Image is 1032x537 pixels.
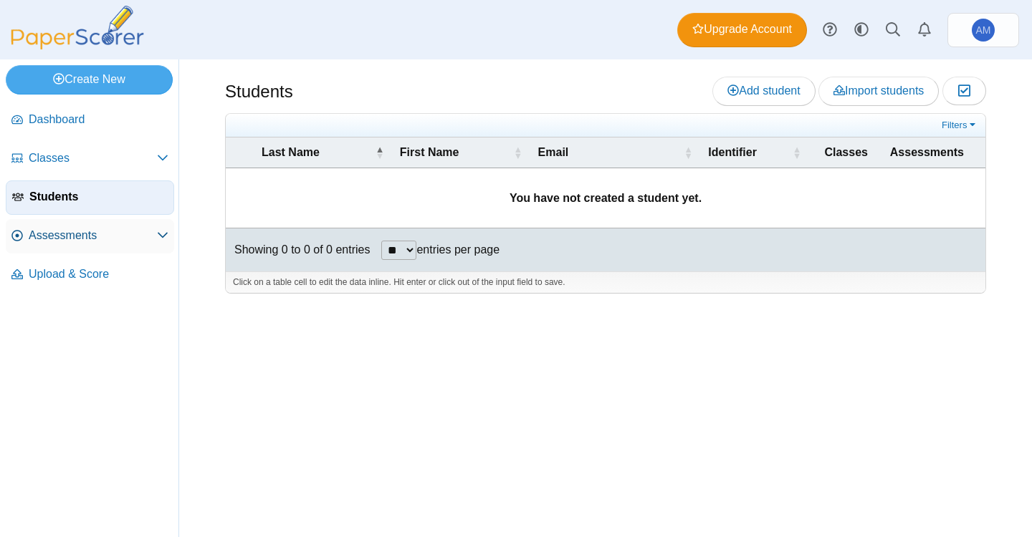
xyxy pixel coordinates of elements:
span: Email : Activate to sort [684,137,692,168]
span: Akanke Mason-Hogans [976,25,991,35]
a: Dashboard [6,103,174,137]
a: Students [6,180,174,215]
a: Import students [818,77,939,105]
a: Akanke Mason-Hogans [947,13,1019,47]
span: Last Name : Activate to invert sorting [376,137,384,168]
a: Create New [6,65,173,94]
span: Assessments [29,228,157,243]
a: Assessments [6,219,174,253]
span: Upload & Score [29,266,168,282]
span: Dashboard [29,112,168,127]
span: Identifier [708,146,757,158]
a: PaperScorer [6,39,149,52]
span: Add student [727,84,800,97]
span: Students [29,189,168,205]
a: Upload & Score [6,258,174,292]
a: Classes [6,142,174,176]
span: Classes [29,150,157,166]
h1: Students [225,79,293,104]
a: Add student [712,77,815,105]
a: Alerts [909,14,940,46]
iframe: Help Scout Beacon - Messages and Notifications [780,87,1011,516]
span: Last Name [262,146,320,158]
b: You have not created a student yet. [510,192,702,204]
div: Showing 0 to 0 of 0 entries [226,228,370,271]
label: entries per page [416,243,500,256]
span: Import students [833,84,924,97]
span: First Name [400,146,459,158]
a: Upgrade Account [677,13,807,47]
div: Click on a table cell to edit the data inline. Hit enter or click out of the input field to save. [226,271,985,293]
span: Upgrade Account [692,21,792,37]
span: First Name : Activate to sort [514,137,522,168]
span: Email [538,146,569,158]
img: PaperScorer [6,6,149,49]
span: Akanke Mason-Hogans [972,19,995,42]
